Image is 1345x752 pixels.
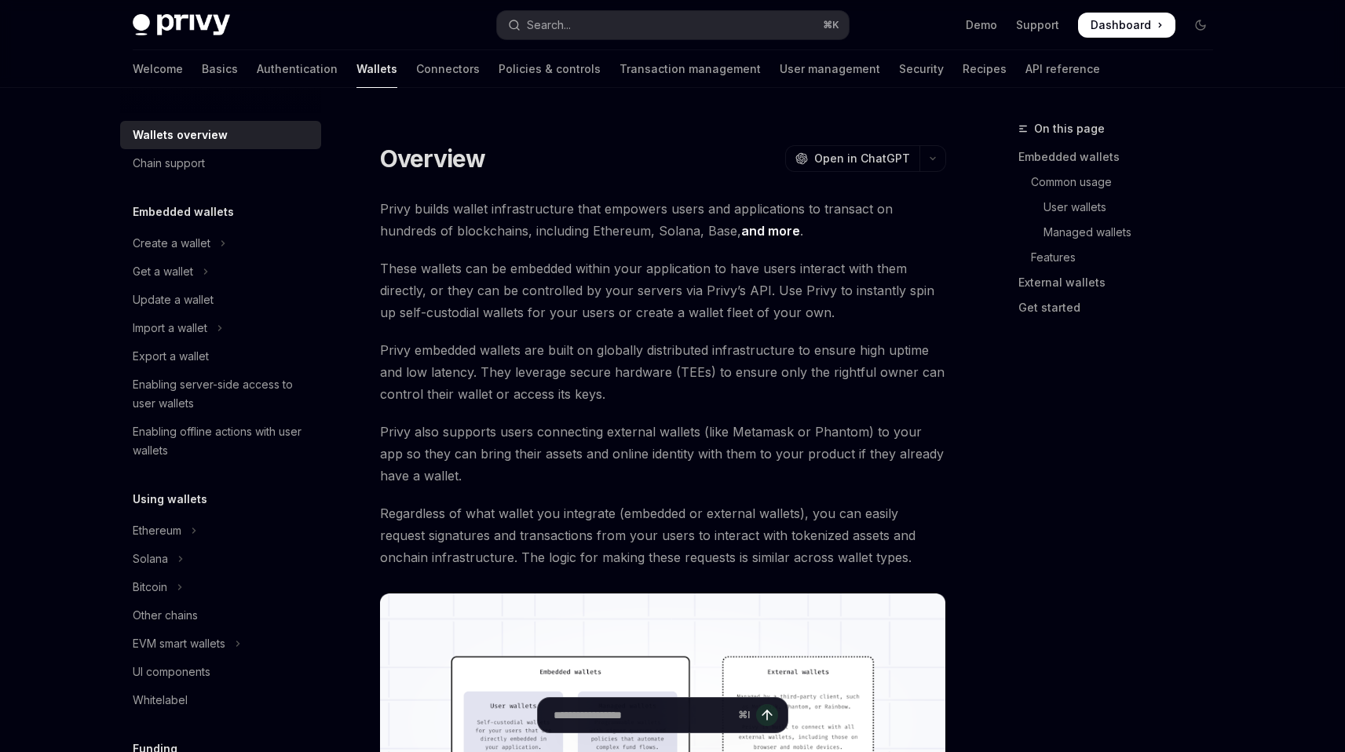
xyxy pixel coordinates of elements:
span: Privy builds wallet infrastructure that empowers users and applications to transact on hundreds o... [380,198,946,242]
div: Export a wallet [133,347,209,366]
a: Transaction management [620,50,761,88]
a: Other chains [120,601,321,630]
h1: Overview [380,144,486,173]
span: On this page [1034,119,1105,138]
button: Toggle dark mode [1188,13,1213,38]
a: External wallets [1018,270,1226,295]
div: Chain support [133,154,205,173]
a: Security [899,50,944,88]
a: Support [1016,17,1059,33]
span: Privy embedded wallets are built on globally distributed infrastructure to ensure high uptime and... [380,339,946,405]
button: Toggle Import a wallet section [120,314,321,342]
span: Regardless of what wallet you integrate (embedded or external wallets), you can easily request si... [380,502,946,568]
button: Open search [497,11,849,39]
a: API reference [1025,50,1100,88]
a: User wallets [1018,195,1226,220]
div: Search... [527,16,571,35]
button: Toggle Bitcoin section [120,573,321,601]
span: Privy also supports users connecting external wallets (like Metamask or Phantom) to your app so t... [380,421,946,487]
a: Enabling server-side access to user wallets [120,371,321,418]
span: Dashboard [1091,17,1151,33]
div: Create a wallet [133,234,210,253]
button: Toggle Ethereum section [120,517,321,545]
span: These wallets can be embedded within your application to have users interact with them directly, ... [380,257,946,323]
a: Export a wallet [120,342,321,371]
input: Ask a question... [554,698,732,732]
a: Get started [1018,295,1226,320]
a: and more [741,223,800,239]
a: User management [780,50,880,88]
a: Recipes [963,50,1007,88]
div: EVM smart wallets [133,634,225,653]
a: Dashboard [1078,13,1175,38]
div: UI components [133,663,210,681]
button: Send message [756,704,778,726]
div: Get a wallet [133,262,193,281]
a: Chain support [120,149,321,177]
div: Wallets overview [133,126,228,144]
div: Import a wallet [133,319,207,338]
button: Toggle Create a wallet section [120,229,321,257]
a: Basics [202,50,238,88]
a: Policies & controls [499,50,601,88]
a: Managed wallets [1018,220,1226,245]
div: Enabling server-side access to user wallets [133,375,312,413]
a: UI components [120,658,321,686]
div: Update a wallet [133,290,214,309]
span: ⌘ K [823,19,839,31]
div: Whitelabel [133,691,188,710]
a: Features [1018,245,1226,270]
a: Update a wallet [120,286,321,314]
h5: Using wallets [133,490,207,509]
a: Whitelabel [120,686,321,714]
a: Embedded wallets [1018,144,1226,170]
a: Enabling offline actions with user wallets [120,418,321,465]
button: Toggle Get a wallet section [120,257,321,286]
a: Common usage [1018,170,1226,195]
div: Enabling offline actions with user wallets [133,422,312,460]
a: Demo [966,17,997,33]
h5: Embedded wallets [133,203,234,221]
div: Other chains [133,606,198,625]
button: Toggle EVM smart wallets section [120,630,321,658]
button: Open in ChatGPT [785,145,919,172]
a: Connectors [416,50,480,88]
a: Wallets overview [120,121,321,149]
div: Ethereum [133,521,181,540]
a: Wallets [356,50,397,88]
a: Welcome [133,50,183,88]
img: dark logo [133,14,230,36]
span: Open in ChatGPT [814,151,910,166]
button: Toggle Solana section [120,545,321,573]
a: Authentication [257,50,338,88]
div: Solana [133,549,168,568]
div: Bitcoin [133,578,167,597]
